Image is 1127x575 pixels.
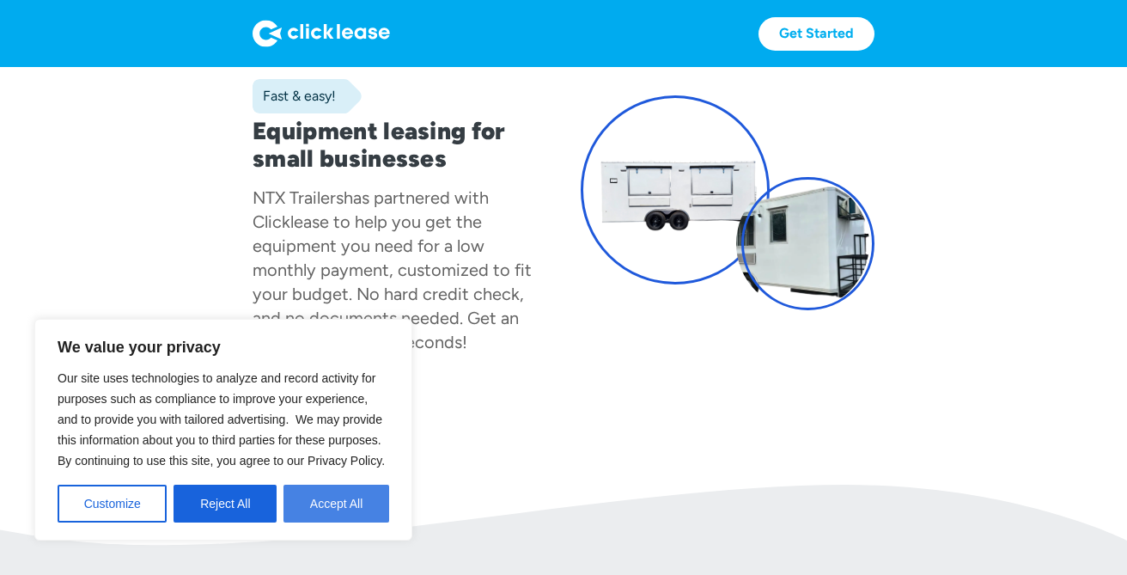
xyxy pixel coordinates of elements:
[253,88,336,105] div: Fast & easy!
[58,337,389,358] p: We value your privacy
[253,117,546,172] h1: Equipment leasing for small businesses
[253,187,532,352] div: has partnered with Clicklease to help you get the equipment you need for a low monthly payment, c...
[283,485,389,523] button: Accept All
[253,20,390,47] img: Logo
[58,485,167,523] button: Customize
[253,187,344,208] div: NTX Trailers
[58,371,385,468] span: Our site uses technologies to analyze and record activity for purposes such as compliance to impr...
[174,485,277,523] button: Reject All
[34,319,412,541] div: We value your privacy
[758,17,874,51] a: Get Started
